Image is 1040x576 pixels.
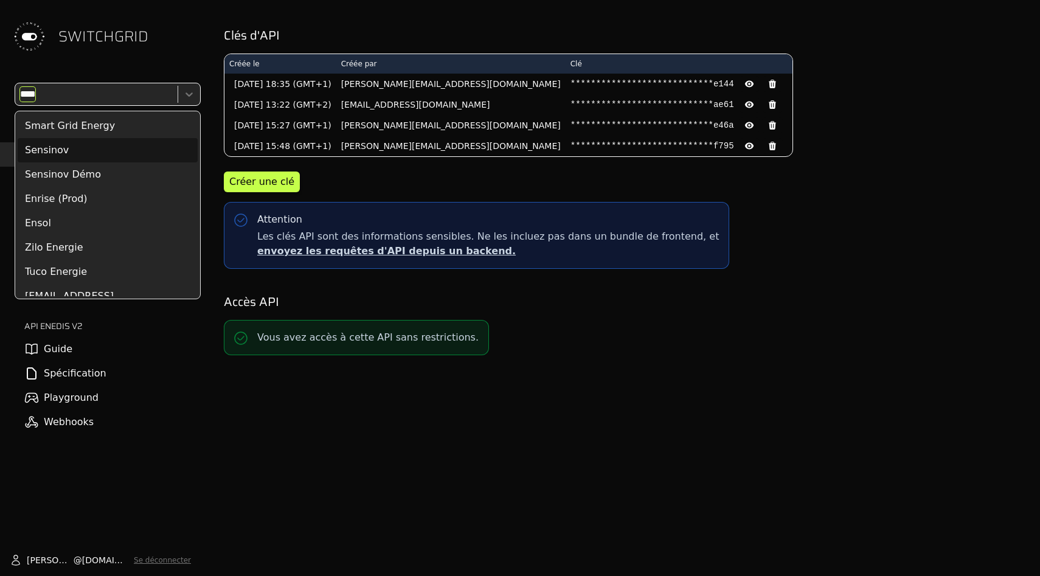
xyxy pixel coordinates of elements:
[58,27,148,46] span: SWITCHGRID
[18,260,198,284] div: Tuco Energie
[18,284,198,323] div: [EMAIL_ADDRESS][DOMAIN_NAME]
[257,330,479,345] p: Vous avez accès à cette API sans restrictions.
[257,229,719,259] span: Les clés API sont des informations sensibles. Ne les incluez pas dans un bundle de frontend, et
[257,212,302,227] div: Attention
[18,187,198,211] div: Enrise (Prod)
[257,244,719,259] p: envoyez les requêtes d'API depuis un backend.
[18,211,198,235] div: Ensol
[336,115,566,136] td: [PERSON_NAME][EMAIL_ADDRESS][DOMAIN_NAME]
[336,74,566,94] td: [PERSON_NAME][EMAIL_ADDRESS][DOMAIN_NAME]
[27,554,74,566] span: [PERSON_NAME]
[336,94,566,115] td: [EMAIL_ADDRESS][DOMAIN_NAME]
[74,554,82,566] span: @
[224,94,336,115] td: [DATE] 13:22 (GMT+2)
[224,136,336,156] td: [DATE] 15:48 (GMT+1)
[18,162,198,187] div: Sensinov Démo
[224,293,1023,310] h2: Accès API
[336,136,566,156] td: [PERSON_NAME][EMAIL_ADDRESS][DOMAIN_NAME]
[224,74,336,94] td: [DATE] 18:35 (GMT+1)
[229,175,294,189] div: Créer une clé
[10,17,49,56] img: Switchgrid Logo
[566,54,792,74] th: Clé
[224,27,1023,44] h2: Clés d'API
[24,320,201,332] h2: API ENEDIS v2
[224,172,300,192] button: Créer une clé
[336,54,566,74] th: Créée par
[18,138,198,162] div: Sensinov
[224,54,336,74] th: Créée le
[18,235,198,260] div: Zilo Energie
[134,555,191,565] button: Se déconnecter
[18,114,198,138] div: Smart Grid Energy
[82,554,129,566] span: [DOMAIN_NAME]
[224,115,336,136] td: [DATE] 15:27 (GMT+1)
